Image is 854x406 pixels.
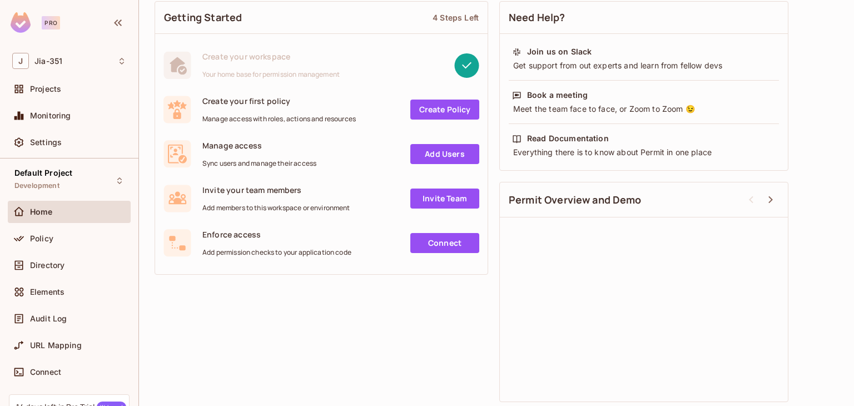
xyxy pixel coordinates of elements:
span: Create your workspace [202,51,340,62]
div: Book a meeting [527,90,588,101]
span: Your home base for permission management [202,70,340,79]
span: Need Help? [509,11,565,24]
span: Development [14,181,59,190]
div: Join us on Slack [527,46,592,57]
a: Connect [410,233,479,253]
span: Permit Overview and Demo [509,193,642,207]
span: Projects [30,85,61,93]
div: 4 Steps Left [433,12,479,23]
span: Settings [30,138,62,147]
span: Manage access with roles, actions and resources [202,115,356,123]
span: Elements [30,288,64,296]
span: Sync users and manage their access [202,159,316,168]
div: Everything there is to know about Permit in one place [512,147,776,158]
span: Create your first policy [202,96,356,106]
span: Invite your team members [202,185,350,195]
a: Create Policy [410,100,479,120]
div: Meet the team face to face, or Zoom to Zoom 😉 [512,103,776,115]
div: Get support from out experts and learn from fellow devs [512,60,776,71]
span: Monitoring [30,111,71,120]
span: Add members to this workspace or environment [202,204,350,212]
span: Audit Log [30,314,67,323]
a: Invite Team [410,189,479,209]
span: URL Mapping [30,341,82,350]
span: J [12,53,29,69]
span: Connect [30,368,61,377]
span: Home [30,207,53,216]
span: Directory [30,261,64,270]
a: Add Users [410,144,479,164]
span: Default Project [14,169,72,177]
div: Pro [42,16,60,29]
span: Policy [30,234,53,243]
span: Enforce access [202,229,351,240]
iframe: Permit Overview and Demo [500,226,788,389]
img: SReyMgAAAABJRU5ErkJggg== [11,12,31,33]
span: Getting Started [164,11,242,24]
div: Read Documentation [527,133,609,144]
span: Manage access [202,140,316,151]
span: Add permission checks to your application code [202,248,351,257]
span: Workspace: Jia-351 [34,57,62,66]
